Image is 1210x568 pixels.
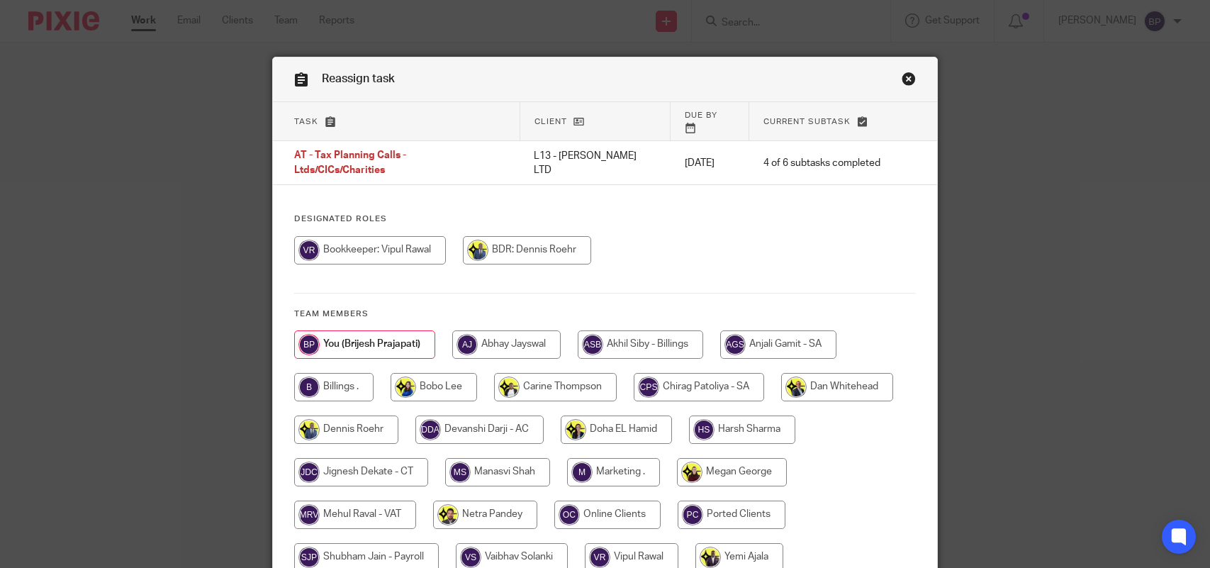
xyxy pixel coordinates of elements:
[294,151,406,176] span: AT - Tax Planning Calls - Ltds/CICs/Charities
[294,118,318,126] span: Task
[685,156,735,170] p: [DATE]
[749,141,895,185] td: 4 of 6 subtasks completed
[534,149,656,178] p: L13 - [PERSON_NAME] LTD
[685,111,717,119] span: Due by
[902,72,916,91] a: Close this dialog window
[534,118,567,126] span: Client
[763,118,851,126] span: Current subtask
[294,213,916,225] h4: Designated Roles
[294,308,916,320] h4: Team members
[322,73,395,84] span: Reassign task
